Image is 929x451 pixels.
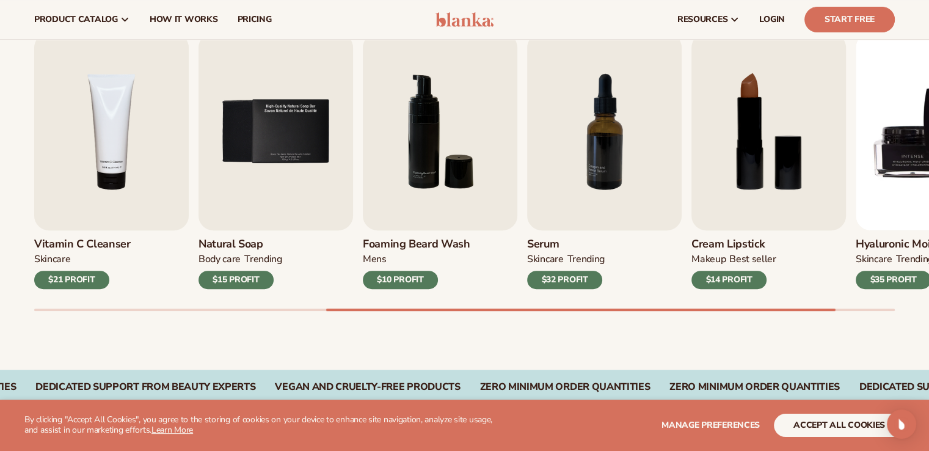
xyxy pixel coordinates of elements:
a: Start Free [804,7,895,32]
p: By clicking "Accept All Cookies", you agree to the storing of cookies on your device to enhance s... [24,415,506,436]
div: $10 PROFIT [363,271,438,289]
button: accept all cookies [774,414,905,437]
div: TRENDING [567,253,604,266]
div: SKINCARE [856,253,892,266]
div: $21 PROFIT [34,271,109,289]
div: mens [363,253,387,266]
div: MAKEUP [691,253,726,266]
h3: Cream Lipstick [691,238,776,251]
div: $14 PROFIT [691,271,767,289]
a: Learn More [151,424,193,436]
div: Skincare [34,253,70,266]
span: pricing [237,15,271,24]
h3: Natural Soap [199,238,282,251]
div: Open Intercom Messenger [887,409,916,439]
a: 4 / 9 [34,33,189,289]
img: logo [435,12,494,27]
button: Manage preferences [661,414,760,437]
a: 6 / 9 [363,33,517,289]
div: SKINCARE [527,253,563,266]
div: $32 PROFIT [527,271,602,289]
span: resources [677,15,727,24]
span: How It Works [150,15,218,24]
h3: Vitamin C Cleanser [34,238,131,251]
div: BEST SELLER [729,253,776,266]
a: 8 / 9 [691,33,846,289]
div: Zero Minimum Order QuantitieS [669,381,840,393]
div: Zero Minimum Order QuantitieS [479,381,650,393]
h3: Foaming beard wash [363,238,470,251]
div: TRENDING [244,253,282,266]
span: Manage preferences [661,419,760,431]
div: Vegan and Cruelty-Free Products [275,381,460,393]
a: 7 / 9 [527,33,682,289]
div: BODY Care [199,253,241,266]
span: LOGIN [759,15,785,24]
h3: Serum [527,238,605,251]
div: DEDICATED SUPPORT FROM BEAUTY EXPERTS [35,381,255,393]
div: $15 PROFIT [199,271,274,289]
a: 5 / 9 [199,33,353,289]
span: product catalog [34,15,118,24]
